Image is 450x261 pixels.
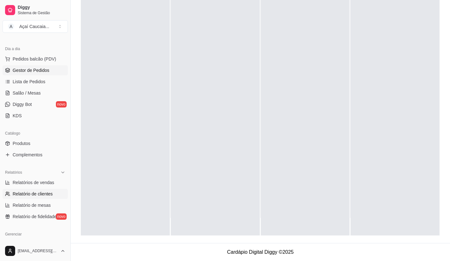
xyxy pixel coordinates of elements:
[3,77,68,87] a: Lista de Pedidos
[3,138,68,148] a: Produtos
[13,213,57,220] span: Relatório de fidelidade
[13,179,54,186] span: Relatórios de vendas
[3,65,68,75] a: Gestor de Pedidos
[13,202,51,208] span: Relatório de mesas
[13,101,32,107] span: Diggy Bot
[3,111,68,121] a: KDS
[8,23,14,30] span: A
[18,5,65,10] span: Diggy
[3,243,68,258] button: [EMAIL_ADDRESS][DOMAIN_NAME]
[3,177,68,188] a: Relatórios de vendas
[18,248,58,253] span: [EMAIL_ADDRESS][DOMAIN_NAME]
[5,170,22,175] span: Relatórios
[18,10,65,15] span: Sistema de Gestão
[13,113,22,119] span: KDS
[3,200,68,210] a: Relatório de mesas
[13,90,41,96] span: Salão / Mesas
[3,88,68,98] a: Salão / Mesas
[13,191,53,197] span: Relatório de clientes
[3,150,68,160] a: Complementos
[13,56,56,62] span: Pedidos balcão (PDV)
[13,152,42,158] span: Complementos
[3,54,68,64] button: Pedidos balcão (PDV)
[13,67,49,73] span: Gestor de Pedidos
[19,23,49,30] div: Açaí Caucaia ...
[3,44,68,54] div: Dia a dia
[3,128,68,138] div: Catálogo
[3,189,68,199] a: Relatório de clientes
[3,239,68,249] a: Entregadoresnovo
[3,212,68,222] a: Relatório de fidelidadenovo
[3,229,68,239] div: Gerenciar
[13,140,30,147] span: Produtos
[71,243,450,261] footer: Cardápio Digital Diggy © 2025
[3,3,68,18] a: DiggySistema de Gestão
[13,78,45,85] span: Lista de Pedidos
[3,99,68,109] a: Diggy Botnovo
[3,20,68,33] button: Select a team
